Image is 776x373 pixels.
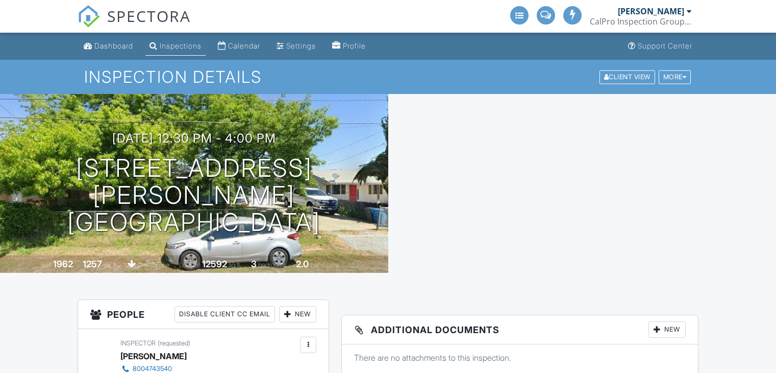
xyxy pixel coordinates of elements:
[310,261,339,269] span: bathrooms
[107,5,191,27] span: SPECTORA
[78,5,100,28] img: The Best Home Inspection Software - Spectora
[251,259,257,269] div: 3
[296,259,309,269] div: 2.0
[228,41,260,50] div: Calendar
[138,261,169,269] span: crawlspace
[94,41,133,50] div: Dashboard
[202,259,227,269] div: 12592
[214,37,264,56] a: Calendar
[229,261,241,269] span: sq.ft.
[112,131,276,145] h3: [DATE] 12:30 pm - 4:00 pm
[598,73,658,80] a: Client View
[145,37,206,56] a: Inspections
[354,352,686,363] p: There are no attachments to this inspection.
[272,37,320,56] a: Settings
[16,155,372,236] h1: [STREET_ADDRESS][PERSON_NAME] [GEOGRAPHIC_DATA]
[78,14,191,35] a: SPECTORA
[179,261,201,269] span: Lot Size
[120,348,187,364] div: [PERSON_NAME]
[53,259,73,269] div: 1962
[133,365,172,373] div: 8004743540
[648,321,686,338] div: New
[659,70,691,84] div: More
[279,306,316,322] div: New
[328,37,370,56] a: Profile
[343,41,366,50] div: Profile
[80,37,137,56] a: Dashboard
[258,261,286,269] span: bedrooms
[624,37,696,56] a: Support Center
[286,41,316,50] div: Settings
[599,70,655,84] div: Client View
[84,68,692,86] h1: Inspection Details
[618,6,684,16] div: [PERSON_NAME]
[40,261,52,269] span: Built
[78,300,329,329] h3: People
[342,315,698,344] h3: Additional Documents
[83,259,102,269] div: 1257
[174,306,275,322] div: Disable Client CC Email
[158,339,190,347] span: (requested)
[120,339,156,347] span: Inspector
[590,16,692,27] div: CalPro Inspection Group Sac
[160,41,202,50] div: Inspections
[638,41,692,50] div: Support Center
[104,261,118,269] span: sq. ft.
